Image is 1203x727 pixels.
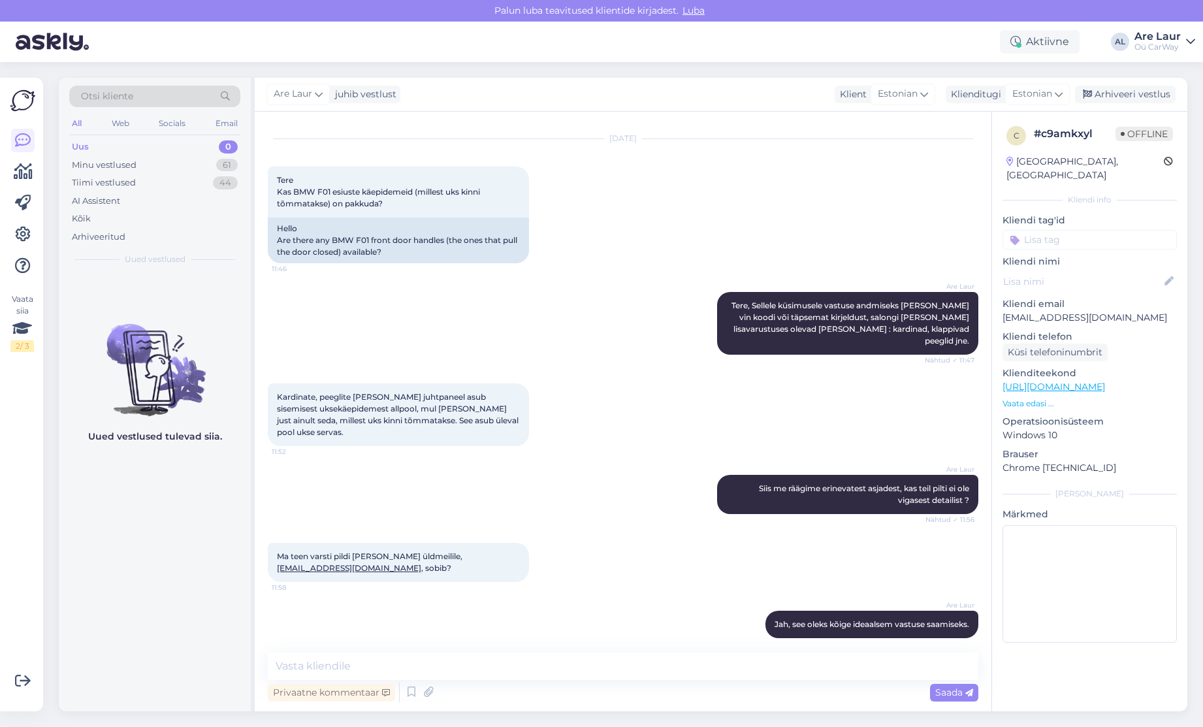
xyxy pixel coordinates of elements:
span: c [1014,131,1019,140]
span: Are Laur [925,464,974,474]
p: Chrome [TECHNICAL_ID] [1002,461,1177,475]
div: 0 [219,140,238,153]
div: # c9amkxyl [1034,126,1115,142]
span: Are Laur [925,600,974,610]
span: Estonian [1012,87,1052,101]
span: Ma teen varsti pildi [PERSON_NAME] üldmeilile, , sobib? [277,551,462,573]
p: Kliendi telefon [1002,330,1177,344]
p: Klienditeekond [1002,366,1177,380]
a: [URL][DOMAIN_NAME] [1002,381,1105,393]
img: Askly Logo [10,88,35,113]
div: juhib vestlust [330,88,396,101]
div: 61 [216,159,238,172]
span: Siis me räägime erinevatest asjadest, kas teil pilti ei ole vigasest detailist ? [759,483,971,505]
p: Brauser [1002,447,1177,461]
span: Offline [1115,127,1173,141]
div: Klienditugi [946,88,1001,101]
input: Lisa tag [1002,230,1177,250]
div: AL [1111,33,1129,51]
span: 11:52 [272,447,321,457]
div: Are Laur [1134,31,1181,42]
span: Are Laur [925,282,974,291]
div: Uus [72,140,89,153]
span: Nähtud ✓ 11:56 [925,515,974,525]
a: [EMAIL_ADDRESS][DOMAIN_NAME] [277,563,421,573]
p: Windows 10 [1002,428,1177,442]
div: Küsi telefoninumbrit [1002,344,1108,361]
span: Tere Kas BMW F01 esiuste käepidemeid (millest uks kinni tõmmatakse) on pakkuda? [277,175,482,208]
div: Arhiveeritud [72,231,125,244]
div: Socials [156,115,188,132]
div: Vaata siia [10,293,34,352]
span: Estonian [878,87,918,101]
p: Uued vestlused tulevad siia. [88,430,222,444]
input: Lisa nimi [1003,274,1162,289]
div: Aktiivne [1000,30,1080,54]
div: Klient [835,88,867,101]
div: Arhiveeri vestlus [1075,86,1176,103]
div: Email [213,115,240,132]
span: 12:05 [925,639,974,649]
div: Kliendi info [1002,194,1177,206]
span: Kardinate, peeglite [PERSON_NAME] juhtpaneel asub sisemisest uksekäepidemest allpool, mul [PERSON... [277,392,521,437]
img: No chats [59,300,251,418]
span: Jah, see oleks kõige ideaalsem vastuse saamiseks. [775,619,969,629]
a: Are LaurOü CarWay [1134,31,1195,52]
p: Kliendi nimi [1002,255,1177,268]
div: Tiimi vestlused [72,176,136,189]
p: [EMAIL_ADDRESS][DOMAIN_NAME] [1002,311,1177,325]
p: Märkmed [1002,508,1177,521]
p: Kliendi email [1002,297,1177,311]
span: Saada [935,687,973,698]
div: [DATE] [268,133,978,144]
span: 11:58 [272,583,321,592]
div: All [69,115,84,132]
div: [PERSON_NAME] [1002,488,1177,500]
div: 44 [213,176,238,189]
div: AI Assistent [72,195,120,208]
p: Vaata edasi ... [1002,398,1177,410]
div: Privaatne kommentaar [268,684,395,702]
div: 2 / 3 [10,340,34,352]
span: Luba [679,5,709,16]
div: Kõik [72,212,91,225]
span: Uued vestlused [125,253,185,265]
span: Are Laur [274,87,312,101]
div: Oü CarWay [1134,42,1181,52]
span: Nähtud ✓ 11:47 [925,355,974,365]
span: Tere, Sellele küsimusele vastuse andmiseks [PERSON_NAME] vin koodi või täpsemat kirjeldust, salon... [731,300,971,346]
div: Web [109,115,132,132]
p: Operatsioonisüsteem [1002,415,1177,428]
span: 11:46 [272,264,321,274]
p: Kliendi tag'id [1002,214,1177,227]
div: Hello Are there any BMW F01 front door handles (the ones that pull the door closed) available? [268,218,529,263]
span: Otsi kliente [81,89,133,103]
div: [GEOGRAPHIC_DATA], [GEOGRAPHIC_DATA] [1006,155,1164,182]
div: Minu vestlused [72,159,136,172]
